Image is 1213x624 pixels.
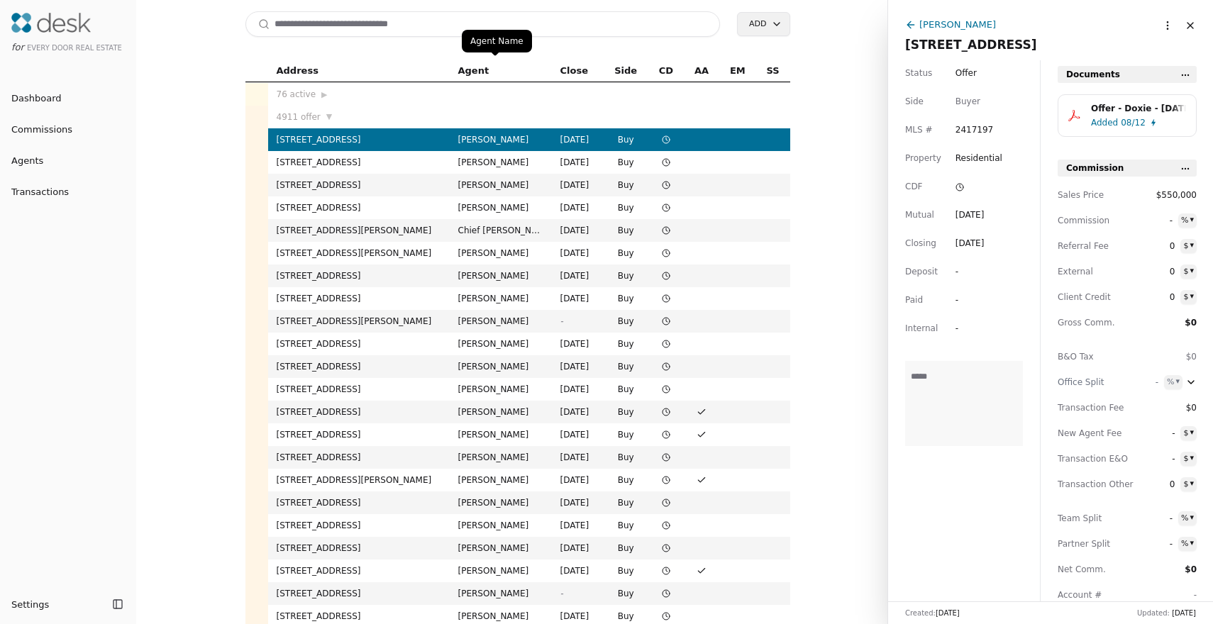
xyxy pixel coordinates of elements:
td: [PERSON_NAME] [450,514,552,537]
td: [STREET_ADDRESS] [268,264,450,287]
span: Deposit [905,264,938,279]
td: Buy [604,264,648,287]
td: [DATE] [552,287,604,310]
span: - [1149,452,1175,466]
td: Buy [604,446,648,469]
td: Buy [604,333,648,355]
td: Buy [604,423,648,446]
span: B&O Tax [1058,350,1121,364]
td: [PERSON_NAME] [450,287,552,310]
td: [PERSON_NAME] [450,582,552,605]
td: [PERSON_NAME] [450,196,552,219]
div: Updated: [1137,608,1196,618]
td: [DATE] [552,559,604,582]
span: 2417197 [956,123,993,137]
td: [STREET_ADDRESS] [268,174,450,196]
td: [PERSON_NAME] [450,423,552,446]
td: [PERSON_NAME] [450,559,552,582]
div: - [956,321,981,335]
button: $ [1180,264,1197,279]
td: [STREET_ADDRESS] [268,378,450,401]
td: [DATE] [552,537,604,559]
span: - [560,316,563,326]
td: [PERSON_NAME] [450,151,552,174]
td: [STREET_ADDRESS] [268,128,450,151]
button: $ [1180,477,1197,491]
div: - [956,293,981,307]
span: Close [560,63,588,79]
button: $ [1180,452,1197,466]
span: for [11,42,24,52]
span: External [1058,264,1121,279]
button: % [1164,375,1182,389]
td: [PERSON_NAME] [450,537,552,559]
span: 0 [1149,239,1175,253]
td: [STREET_ADDRESS] [268,559,450,582]
span: Residential [956,151,1002,165]
td: [DATE] [552,151,604,174]
div: Office Split [1058,375,1121,389]
td: [PERSON_NAME] [450,469,552,491]
button: % [1178,213,1197,228]
span: Client Credit [1058,290,1121,304]
span: $0 [1186,352,1197,362]
span: Side [905,94,924,108]
div: ▾ [1190,213,1194,226]
span: Transaction Other [1058,477,1121,491]
span: Team Split [1058,511,1121,525]
span: EM [730,63,746,79]
span: - [1147,213,1173,228]
span: - [1147,511,1173,525]
span: MLS # [905,123,933,137]
td: [DATE] [552,446,604,469]
span: Agent [458,63,489,79]
td: Buy [604,469,648,491]
span: - [1133,375,1158,389]
button: Offer - Doxie - [DATE].pdfAdded08/12 [1058,94,1197,137]
div: ▾ [1190,511,1194,524]
span: - [1194,590,1197,600]
span: Every Door Real Estate [27,44,122,52]
div: ▾ [1190,452,1194,464]
td: [DATE] [552,355,604,378]
div: ▾ [1190,537,1194,550]
span: 08/12 [1121,116,1146,130]
td: Buy [604,219,648,242]
div: Offer - Doxie - [DATE].pdf [1091,101,1186,116]
td: Buy [604,401,648,423]
span: CD [659,63,673,79]
div: 76 active [277,87,441,101]
span: $0 [1185,318,1197,328]
td: Buy [604,151,648,174]
td: [DATE] [552,491,604,514]
td: Buy [604,196,648,219]
td: [PERSON_NAME] [450,242,552,264]
td: [PERSON_NAME] [450,128,552,151]
div: ▾ [1190,290,1194,303]
div: Created: [905,608,960,618]
td: [PERSON_NAME] [450,310,552,333]
span: SS [767,63,780,79]
span: Commission [1058,213,1121,228]
td: [DATE] [552,333,604,355]
td: [STREET_ADDRESS] [268,446,450,469]
span: Property [905,151,941,165]
span: [STREET_ADDRESS] [905,38,1037,52]
span: Documents [1066,67,1120,82]
td: [STREET_ADDRESS] [268,287,450,310]
td: Buy [604,174,648,196]
span: Referral Fee [1058,239,1121,253]
div: ▾ [1190,477,1194,490]
td: [DATE] [552,401,604,423]
td: [PERSON_NAME] [450,355,552,378]
span: Transaction Fee [1058,401,1121,415]
td: [DATE] [552,219,604,242]
td: [DATE] [552,469,604,491]
td: Buy [604,128,648,151]
td: Chief [PERSON_NAME] [450,219,552,242]
span: Transaction E&O [1058,452,1121,466]
td: Buy [604,537,648,559]
td: [STREET_ADDRESS] [268,423,450,446]
td: [PERSON_NAME] [450,174,552,196]
td: [STREET_ADDRESS] [268,151,450,174]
